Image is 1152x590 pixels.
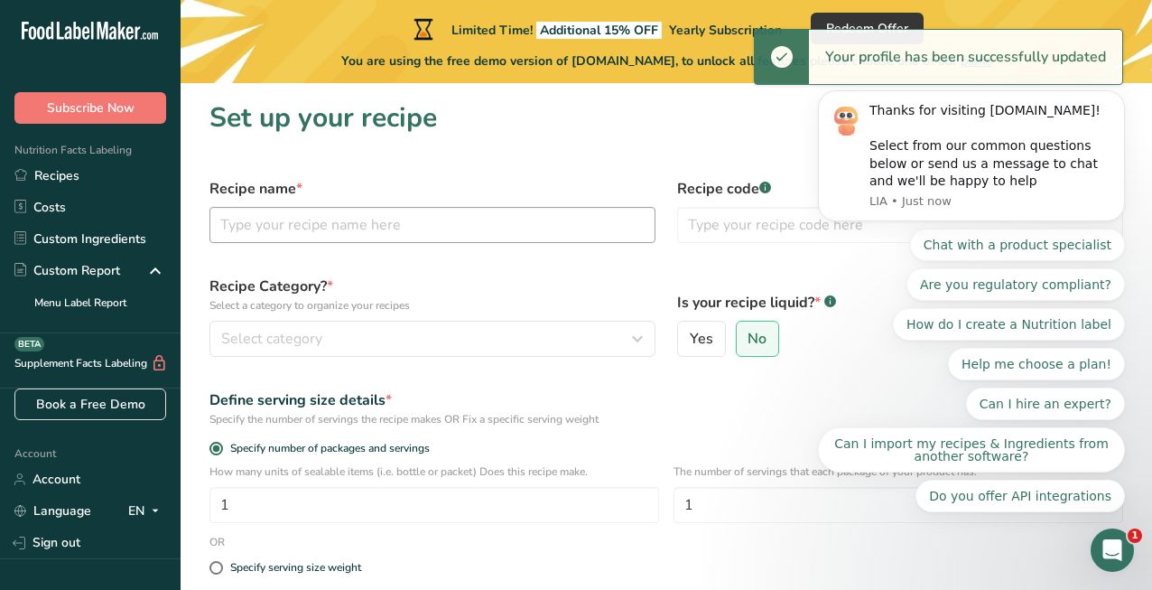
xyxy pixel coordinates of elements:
[209,321,655,357] button: Select category
[341,52,992,70] span: You are using the free demo version of [DOMAIN_NAME], to unlock all features please choose one of...
[209,98,1123,138] h1: Set up your recipe
[674,464,1123,480] p: The number of servings that each package of your product has.
[230,561,361,575] div: Specify serving size weight
[47,98,135,117] span: Subscribe Now
[199,534,236,550] div: OR
[14,495,91,527] a: Language
[128,501,166,522] div: EN
[209,178,655,200] label: Recipe name
[410,18,782,40] div: Limited Time!
[209,297,655,314] p: Select a category to organize your recipes
[14,92,166,124] button: Subscribe Now
[669,22,782,39] span: Yearly Subscription
[14,261,120,280] div: Custom Report
[1091,529,1134,572] iframe: Intercom live chat
[748,330,766,348] span: No
[14,337,44,351] div: BETA
[1128,529,1142,543] span: 1
[677,207,1123,243] input: Type your recipe code here
[223,442,430,455] span: Specify number of packages and servings
[677,292,1123,314] label: Is your recipe liquid?
[677,178,1123,200] label: Recipe code
[14,389,166,420] a: Book a Free Demo
[536,22,662,39] span: Additional 15% OFF
[209,411,1123,427] div: Specify the number of servings the recipe makes OR Fix a specific serving weight
[209,207,655,243] input: Type your recipe name here
[221,328,322,350] span: Select category
[209,389,1123,411] div: Define serving size details
[209,464,659,480] p: How many units of sealable items (i.e. bottle or packet) Does this recipe make.
[209,276,655,314] label: Recipe Category?
[690,330,713,348] span: Yes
